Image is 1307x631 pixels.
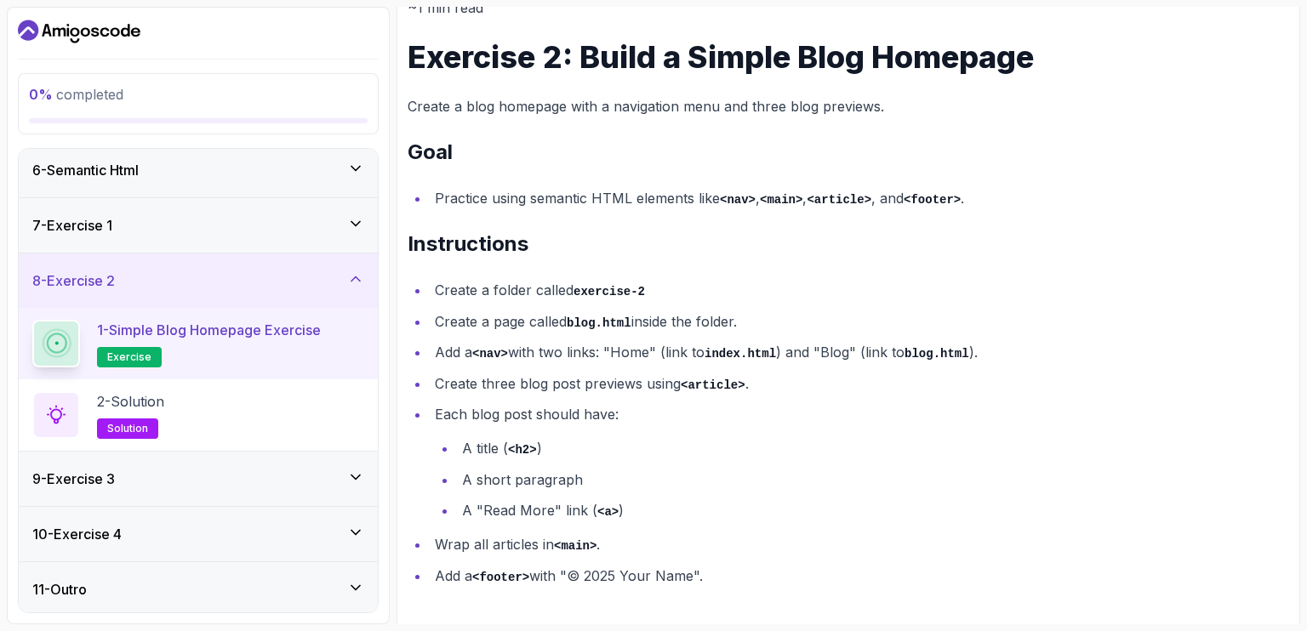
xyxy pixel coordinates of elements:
li: A short paragraph [457,468,1289,492]
h3: 9 - Exercise 3 [32,469,115,489]
a: Dashboard [18,18,140,45]
h3: 7 - Exercise 1 [32,215,112,236]
h2: Goal [408,139,1289,166]
button: 6-Semantic Html [19,143,378,197]
li: Wrap all articles in . [430,532,1289,557]
code: <main> [760,193,802,207]
code: <article> [681,378,745,392]
button: 2-Solutionsolution [32,391,364,439]
li: Each blog post should have: [430,402,1289,522]
button: 10-Exercise 4 [19,507,378,561]
li: Add a with "© 2025 Your Name". [430,564,1289,588]
span: exercise [107,350,151,364]
p: 1 - Simple Blog Homepage Exercise [97,320,321,340]
code: <footer> [904,193,961,207]
button: 1-Simple Blog Homepage Exerciseexercise [32,320,364,367]
li: Create a folder called [430,278,1289,303]
code: <article> [807,193,871,207]
li: A title ( ) [457,436,1289,461]
button: 7-Exercise 1 [19,198,378,253]
p: 2 - Solution [97,391,164,412]
code: exercise-2 [574,285,645,298]
li: A "Read More" link ( ) [457,498,1289,523]
li: Add a with two links: "Home" (link to ) and "Blog" (link to ). [430,340,1289,365]
code: <main> [554,539,596,553]
code: <h2> [508,443,537,457]
li: Practice using semantic HTML elements like , , , and . [430,186,1289,211]
p: Create a blog homepage with a navigation menu and three blog previews. [408,94,1289,118]
span: completed [29,86,123,103]
code: index.html [705,347,776,361]
code: blog.html [567,316,631,330]
li: Create a page called inside the folder. [430,310,1289,334]
h1: Exercise 2: Build a Simple Blog Homepage [408,40,1289,74]
code: <nav> [472,347,508,361]
li: Create three blog post previews using . [430,372,1289,396]
button: 11-Outro [19,562,378,617]
h3: 6 - Semantic Html [32,160,139,180]
h3: 11 - Outro [32,579,87,600]
button: 8-Exercise 2 [19,253,378,308]
h2: Instructions [408,230,1289,258]
code: blog.html [905,347,969,361]
code: <a> [597,505,619,519]
span: solution [107,422,148,435]
code: <nav> [720,193,756,207]
span: 0 % [29,86,53,103]
button: 9-Exercise 3 [19,452,378,506]
h3: 8 - Exercise 2 [32,270,115,291]
code: <footer> [472,571,529,584]
h3: 10 - Exercise 4 [32,524,122,544]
